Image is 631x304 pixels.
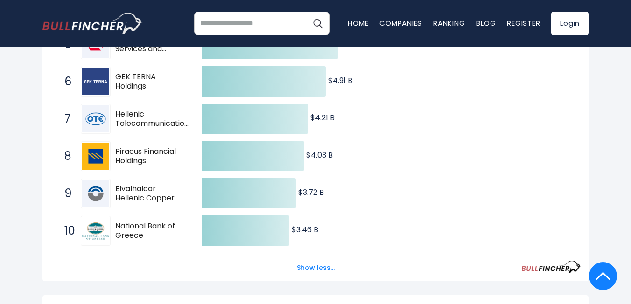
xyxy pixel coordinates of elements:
span: 10 [60,223,69,239]
img: Piraeus Financial Holdings [82,143,109,170]
a: Home [348,18,368,28]
span: National Bank of Greece [115,221,186,241]
text: $3.46 B [292,224,318,235]
text: $4.91 B [328,75,352,86]
img: bullfincher logo [42,13,143,34]
img: Elvalhalcor Hellenic Copper and Aluminium Industry [82,180,109,207]
text: $4.21 B [310,112,335,123]
span: 7 [60,111,69,127]
a: Register [507,18,540,28]
text: $3.72 B [298,187,324,198]
img: Hellenic Telecommunications Organization [82,105,109,132]
span: 6 [60,74,69,90]
a: Companies [379,18,422,28]
span: 9 [60,186,69,201]
span: GEK TERNA Holdings [115,72,186,92]
button: Show less... [291,260,340,276]
button: Search [306,12,330,35]
span: Hellenic Telecommunications Organization [115,110,193,129]
a: Go to homepage [42,13,143,34]
span: Elvalhalcor Hellenic Copper and Aluminium Industry [115,184,186,204]
a: Ranking [433,18,465,28]
a: Login [551,12,589,35]
img: GEK TERNA Holdings [82,68,109,95]
span: Piraeus Financial Holdings [115,147,186,166]
text: $4.03 B [306,150,333,160]
a: Blog [476,18,496,28]
span: 8 [60,148,69,164]
img: National Bank of Greece [82,222,109,240]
